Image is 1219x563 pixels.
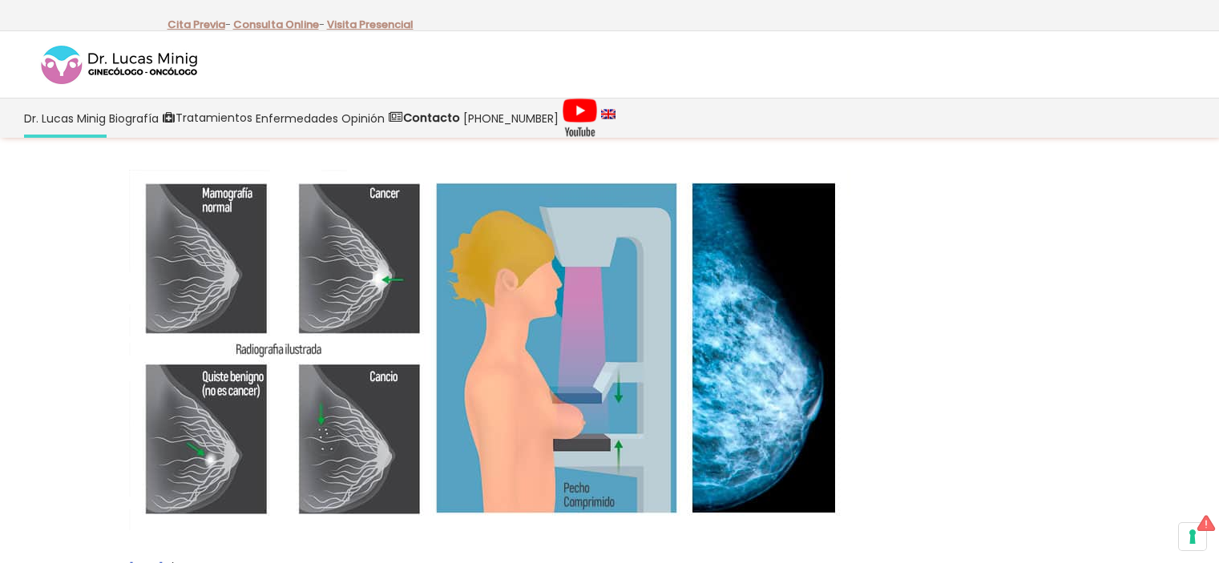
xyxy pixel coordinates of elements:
a: Visita Presencial [327,17,414,32]
p: - [168,14,231,35]
span: Opinión [341,109,385,127]
span: [PHONE_NUMBER] [463,109,559,127]
span: Biografía [109,109,159,127]
a: Tratamientos [160,99,254,138]
a: Opinión [340,99,386,138]
strong: Contacto [403,110,460,126]
a: Enfermedades [254,99,340,138]
span: Enfermedades [256,109,338,127]
img: Videos Youtube Ginecología [562,98,598,138]
img: language english [601,109,616,119]
a: Biografía [107,99,160,138]
a: language english [599,99,617,138]
a: Videos Youtube Ginecología [560,99,599,138]
a: [PHONE_NUMBER] [462,99,560,138]
a: Dr. Lucas Minig [22,99,107,138]
span: Dr. Lucas Minig [24,109,106,127]
span: Tratamientos [176,109,252,127]
a: Consulta Online [233,17,319,32]
a: Contacto [386,99,462,138]
p: - [233,14,325,35]
a: Cita Previa [168,17,225,32]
